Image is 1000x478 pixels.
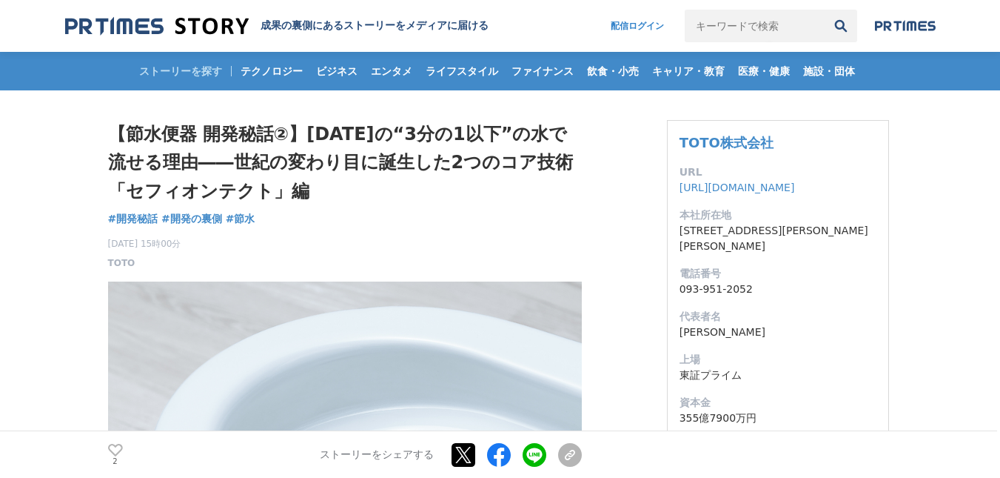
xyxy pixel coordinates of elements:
h1: 【節水便器 開発秘話②】[DATE]の“3分の1以下”の水で流せる理由――世紀の変わり目に誕生した2つのコア技術 「セフィオンテクト」編 [108,120,582,205]
span: テクノロジー [235,64,309,78]
dt: 電話番号 [679,266,876,282]
dt: 上場 [679,352,876,368]
dd: 東証プライム [679,368,876,383]
span: #節水 [226,212,255,225]
span: ライフスタイル [420,64,504,78]
a: 施設・団体 [797,52,861,90]
a: [URL][DOMAIN_NAME] [679,182,795,193]
a: TOTO [108,256,135,270]
button: 検索 [825,10,857,42]
a: ファイナンス [506,52,580,90]
dt: URL [679,165,876,180]
span: 飲食・小売 [581,64,645,78]
span: ファイナンス [506,64,580,78]
a: 飲食・小売 [581,52,645,90]
p: ストーリーをシェアする [320,448,434,462]
a: ライフスタイル [420,52,504,90]
img: 成果の裏側にあるストーリーをメディアに届ける [65,16,249,36]
dt: 本社所在地 [679,208,876,223]
dd: 093-951-2052 [679,282,876,297]
span: [DATE] 15時00分 [108,237,181,250]
span: ビジネス [310,64,363,78]
dd: 355億7900万円 [679,411,876,426]
dd: [PERSON_NAME] [679,325,876,340]
span: 医療・健康 [732,64,796,78]
h2: 成果の裏側にあるストーリーをメディアに届ける [261,19,489,33]
p: 2 [108,458,123,465]
dt: 資本金 [679,395,876,411]
a: 配信ログイン [596,10,679,42]
span: #開発秘話 [108,212,158,225]
a: #節水 [226,211,255,227]
a: テクノロジー [235,52,309,90]
a: #開発の裏側 [161,211,222,227]
dd: [STREET_ADDRESS][PERSON_NAME][PERSON_NAME] [679,223,876,254]
a: TOTO株式会社 [679,135,774,150]
a: キャリア・教育 [646,52,731,90]
dt: 代表者名 [679,309,876,325]
a: 成果の裏側にあるストーリーをメディアに届ける 成果の裏側にあるストーリーをメディアに届ける [65,16,489,36]
span: 施設・団体 [797,64,861,78]
span: エンタメ [365,64,418,78]
a: 医療・健康 [732,52,796,90]
a: エンタメ [365,52,418,90]
span: #開発の裏側 [161,212,222,225]
img: prtimes [875,20,936,32]
span: キャリア・教育 [646,64,731,78]
a: ビジネス [310,52,363,90]
a: #開発秘話 [108,211,158,227]
input: キーワードで検索 [685,10,825,42]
